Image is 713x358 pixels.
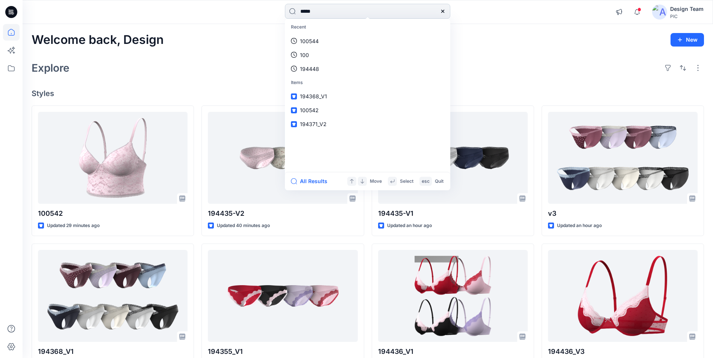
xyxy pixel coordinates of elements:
[208,208,357,219] p: 194435-V2
[378,208,528,219] p: 194435-V1
[378,346,528,357] p: 194436_V1
[286,103,449,117] a: 100542
[217,222,270,230] p: Updated 40 minutes ago
[47,222,100,230] p: Updated 29 minutes ago
[300,107,319,113] span: 100542
[422,177,430,185] p: esc
[38,112,188,204] a: 100542
[208,346,357,357] p: 194355_V1
[387,222,432,230] p: Updated an hour ago
[370,177,382,185] p: Move
[286,76,449,90] p: Items
[286,48,449,62] a: 100
[557,222,602,230] p: Updated an hour ago
[286,20,449,34] p: Recent
[670,5,704,14] div: Design Team
[300,51,309,59] p: 100
[208,250,357,342] a: 194355_V1
[300,121,327,127] span: 194371_V2
[286,34,449,48] a: 100544
[32,62,70,74] h2: Explore
[435,177,444,185] p: Quit
[300,65,319,73] p: 194448
[548,208,698,219] p: v3
[38,208,188,219] p: 100542
[291,177,332,186] button: All Results
[286,117,449,131] a: 194371_V2
[652,5,667,20] img: avatar
[32,89,704,98] h4: Styles
[38,250,188,342] a: 194368_V1
[670,14,704,19] div: PIC
[300,37,319,45] p: 100544
[548,112,698,204] a: v3
[300,93,327,99] span: 194368_V1
[378,112,528,204] a: 194435-V1
[208,112,357,204] a: 194435-V2
[548,346,698,357] p: 194436_V3
[378,250,528,342] a: 194436_V1
[32,33,164,47] h2: Welcome back, Design
[38,346,188,357] p: 194368_V1
[671,33,704,47] button: New
[286,62,449,76] a: 194448
[400,177,413,185] p: Select
[548,250,698,342] a: 194436_V3
[286,89,449,103] a: 194368_V1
